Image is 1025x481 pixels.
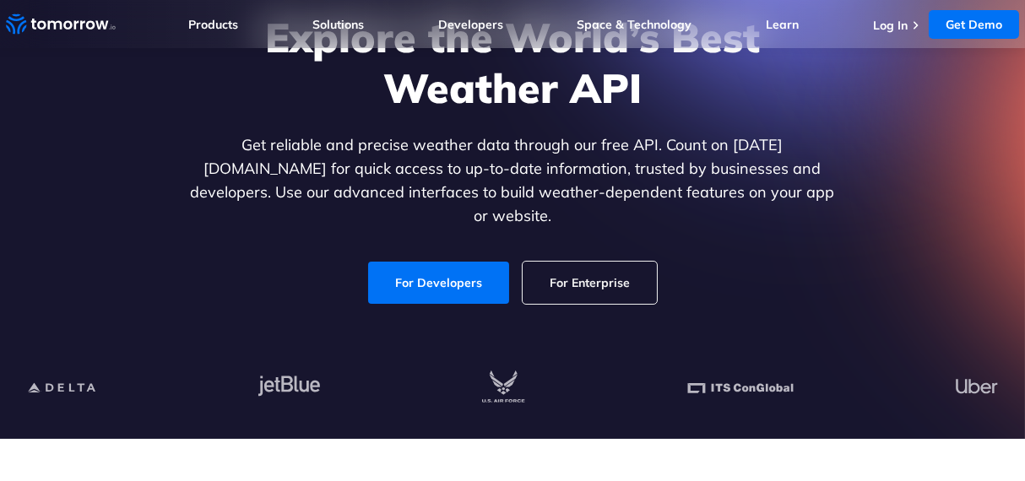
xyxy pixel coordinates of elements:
a: Get Demo [929,10,1019,39]
a: For Developers [368,262,509,304]
a: Log In [873,18,908,33]
h1: Explore the World’s Best Weather API [187,12,838,113]
a: Learn [766,17,799,32]
a: Developers [438,17,503,32]
a: Home link [6,12,116,37]
a: For Enterprise [523,262,657,304]
a: Products [188,17,238,32]
a: Space & Technology [577,17,691,32]
a: Solutions [312,17,364,32]
p: Get reliable and precise weather data through our free API. Count on [DATE][DOMAIN_NAME] for quic... [187,133,838,228]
